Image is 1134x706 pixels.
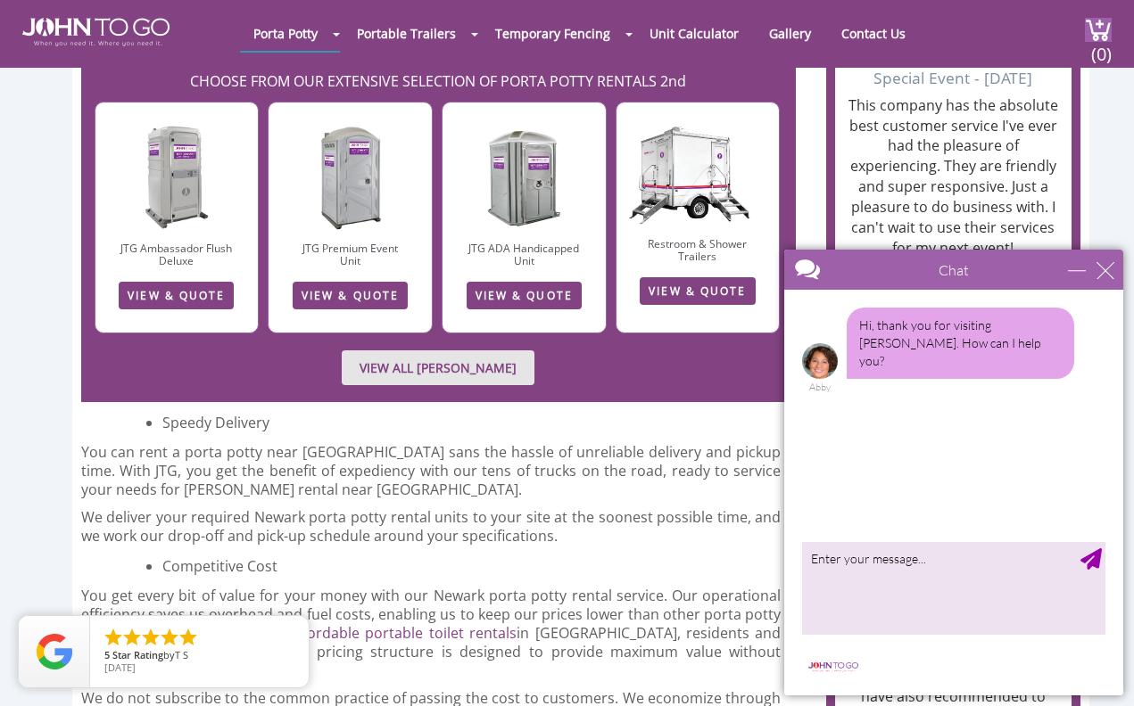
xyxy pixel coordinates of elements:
h6: Special Event - [DATE] [844,46,1063,86]
iframe: Live Chat Box [774,239,1134,706]
a: JTG ADA Handicapped Unit [468,241,579,268]
a: Portable Trailers [344,16,469,51]
h3: Speedy Delivery [162,411,725,434]
a: Temporary Fencing [482,16,624,51]
p: You get every bit of value for your money with our Newark porta potty rental service. Our operati... [81,587,782,680]
span: [DATE] [104,661,136,674]
img: JOHN to go [22,18,170,46]
h3: Competitive Cost [162,554,725,578]
li:  [121,627,143,648]
img: ADA-1-1.jpg.webp [487,124,561,231]
img: cart a [1085,18,1112,42]
span: 5 [104,648,110,661]
a: VIEW & QUOTE [293,282,408,309]
p: This company has the absolute best customer service I've ever had the pleasure of experiencing. T... [844,95,1063,259]
p: We deliver your required Newark porta potty rental units to your site at the soonest possible tim... [81,508,782,546]
p: You can rent a porta potty near [GEOGRAPHIC_DATA] sans the hassle of unreliable delivery and pick... [81,443,782,499]
span: (0) [1090,28,1112,66]
a: VIEW ALL [PERSON_NAME] [342,350,534,385]
a: affordable portable toilet rentals [289,623,517,643]
img: Review Rating [37,634,72,669]
li:  [140,627,161,648]
img: JTG-2-Mini-1_cutout.png.webp [617,94,780,226]
li:  [178,627,199,648]
a: Gallery [756,16,824,51]
a: VIEW & QUOTE [467,282,582,309]
a: Restroom & Shower Trailers [648,236,747,264]
li:  [159,627,180,648]
img: PEU.jpg.webp [317,124,385,231]
img: AFD-1.jpg.webp [143,124,211,231]
a: VIEW & QUOTE [119,282,234,309]
a: VIEW & QUOTE [640,277,755,305]
span: T S [175,648,188,661]
a: Porta Potty [240,16,331,51]
a: Contact Us [828,16,919,51]
a: JTG Ambassador Flush Deluxe [120,241,232,268]
li:  [103,627,124,648]
span: by [104,650,294,662]
h2: CHOOSE FROM OUR EXTENSIVE SELECTION OF PORTA POTTY RENTALS 2nd [90,61,788,93]
span: Star Rating [112,648,163,661]
a: JTG Premium Event Unit [302,241,398,268]
a: Unit Calculator [636,16,752,51]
